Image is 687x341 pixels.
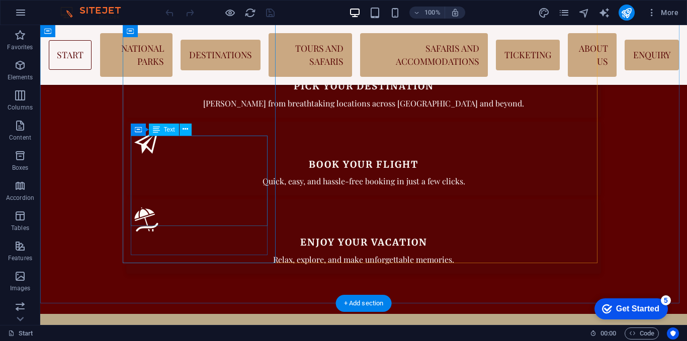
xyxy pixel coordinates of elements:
span: Code [629,327,654,339]
i: Navigator [578,7,590,19]
button: navigator [578,7,590,19]
i: Pages (Ctrl+Alt+S) [558,7,570,19]
button: More [643,5,682,21]
a: Click to cancel selection. Double-click to open Pages [8,327,33,339]
div: Get Started [30,11,73,20]
p: Columns [8,103,33,111]
p: Favorites [7,43,33,51]
button: Code [625,327,659,339]
p: Features [8,254,32,262]
i: Design (Ctrl+Alt+Y) [538,7,550,19]
div: Get Started 5 items remaining, 0% complete [8,5,81,26]
button: Click here to leave preview mode and continue editing [224,7,236,19]
button: text_generator [598,7,611,19]
div: 5 [74,2,84,12]
span: Text [164,127,175,133]
p: Accordion [6,194,34,202]
img: Editor Logo [58,7,133,19]
span: More [647,8,678,18]
i: Reload page [244,7,256,19]
button: pages [558,7,570,19]
p: Content [9,134,31,142]
i: AI Writer [598,7,610,19]
h6: 100% [424,7,441,19]
p: Tables [11,224,29,232]
span: 00 00 [600,327,616,339]
p: Boxes [12,164,29,172]
i: Publish [621,7,632,19]
i: On resize automatically adjust zoom level to fit chosen device. [451,8,460,17]
span: : [608,329,609,337]
button: 100% [409,7,445,19]
button: design [538,7,550,19]
div: + Add section [336,295,392,312]
button: publish [619,5,635,21]
button: reload [244,7,256,19]
p: Images [10,284,31,292]
h6: Session time [590,327,617,339]
button: Usercentrics [667,327,679,339]
p: Elements [8,73,33,81]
